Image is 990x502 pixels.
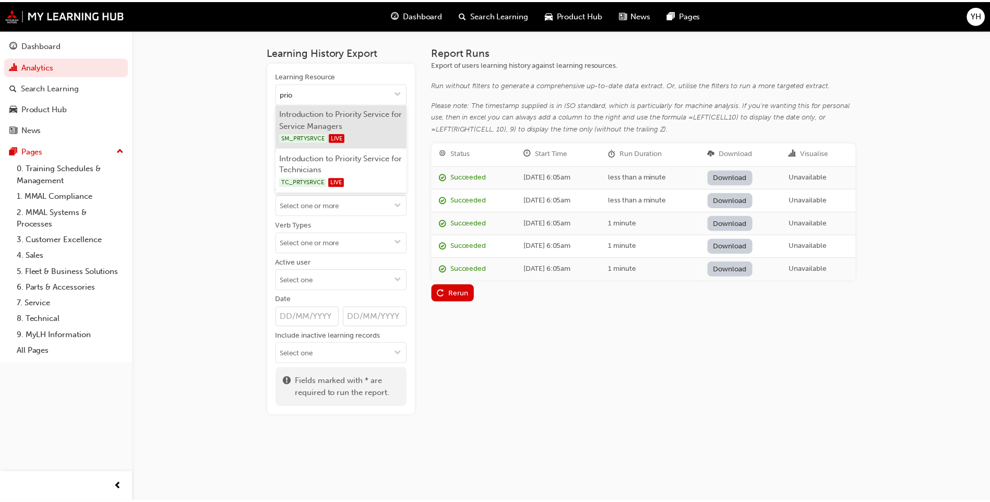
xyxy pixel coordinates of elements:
[9,83,17,92] span: search-icon
[613,263,697,275] div: 1 minute
[297,376,402,399] span: Fields marked with * are required to run the report.
[474,9,532,21] span: Search Learning
[269,46,418,58] h3: Learning History Export
[795,195,833,204] span: Unavailable
[713,149,720,158] span: download-icon
[13,188,129,204] a: 1. MMAL Compliance
[9,41,17,50] span: guage-icon
[454,171,490,183] div: Succeeded
[9,104,17,114] span: car-icon
[4,99,129,118] a: Product Hub
[278,257,313,268] div: Active user
[443,149,450,158] span: target-icon
[278,70,338,81] div: Learning Resource
[613,194,697,206] div: less than a minute
[440,290,448,298] span: replay-icon
[528,217,597,229] div: [DATE] 6:05am
[13,264,129,280] a: 5. Fleet & Business Solutions
[4,57,129,76] a: Analytics
[13,204,129,232] a: 2. MMAL Systems & Processes
[13,160,129,188] a: 0. Training Schedules & Management
[4,33,129,141] button: DashboardAnalyticsSearch LearningProduct HubNews
[281,133,329,142] span: SM_PRTYSRVCE
[278,307,342,327] input: Date
[13,247,129,264] a: 4. Sales
[454,217,490,229] div: Succeeded
[115,481,123,494] span: prev-icon
[713,216,758,231] a: Download
[331,177,347,186] span: LIVE
[454,147,474,159] div: Status
[795,149,802,158] span: chart-icon
[21,39,61,51] div: Dashboard
[713,193,758,208] a: Download
[9,62,17,71] span: chart-icon
[684,9,706,21] span: Pages
[278,331,383,341] div: Include inactive learning records
[528,240,597,252] div: [DATE] 6:05am
[624,147,667,159] div: Run Duration
[278,343,409,363] input: Include inactive learning recordstoggle menu
[392,343,409,363] button: toggle menu
[541,4,615,26] a: car-iconProduct Hub
[443,219,450,228] span: report_succeeded-icon
[462,8,470,21] span: search-icon
[13,311,129,327] a: 8. Technical
[435,284,478,302] button: Rerun
[443,196,450,205] span: report_succeeded-icon
[435,79,862,91] div: Run without filters to generate a comprehensive up-to-date data extract. Or, utilise the filters ...
[443,242,450,251] span: report_succeeded-icon
[613,240,697,252] div: 1 minute
[13,327,129,343] a: 9. MyLH Information
[713,261,758,277] a: Download
[624,8,631,21] span: news-icon
[278,270,409,290] input: Active usertoggle menu
[278,233,409,253] input: Verb Typestoggle menu
[4,141,129,161] button: Pages
[613,171,697,183] div: less than a minute
[452,289,472,297] div: Rerun
[397,350,404,358] span: down-icon
[979,9,989,21] span: YH
[454,240,490,252] div: Succeeded
[278,220,314,230] div: Verb Types
[454,4,541,26] a: search-iconSearch Learning
[795,218,833,227] span: Unavailable
[21,103,67,115] div: Product Hub
[278,148,410,192] li: Introduction to Priority Service for Technicians
[278,294,293,305] div: Date
[394,8,402,21] span: guage-icon
[392,83,409,103] button: toggle menu
[4,35,129,55] a: Dashboard
[345,307,410,327] input: Date
[435,99,862,135] div: Please note: The timestamp supplied is in ISO standard, which is particularly for machine analysi...
[278,104,410,148] li: Introduction to Priority Service for Service Managers
[13,343,129,359] a: All Pages
[5,8,125,21] a: mmal
[4,78,129,97] a: Search Learning
[397,89,404,98] span: down-icon
[539,147,572,159] div: Start Time
[278,195,409,215] input: Job Positionstoggle menu
[613,217,697,229] div: 1 minute
[454,263,490,275] div: Succeeded
[397,238,404,247] span: down-icon
[549,8,557,21] span: car-icon
[454,194,490,206] div: Succeeded
[278,83,409,103] input: Learning Resourcetoggle menu
[528,171,597,183] div: [DATE] 6:05am
[443,173,450,182] span: report_succeeded-icon
[117,144,125,158] span: up-icon
[392,270,409,290] button: toggle menu
[435,46,862,58] h3: Report Runs
[397,276,404,285] span: down-icon
[664,4,714,26] a: pages-iconPages
[281,177,329,186] span: TC_PRTYSRVCE
[561,9,607,21] span: Product Hub
[636,9,655,21] span: News
[613,149,620,158] span: duration-icon
[9,147,17,156] span: pages-icon
[795,241,833,250] span: Unavailable
[21,124,41,136] div: News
